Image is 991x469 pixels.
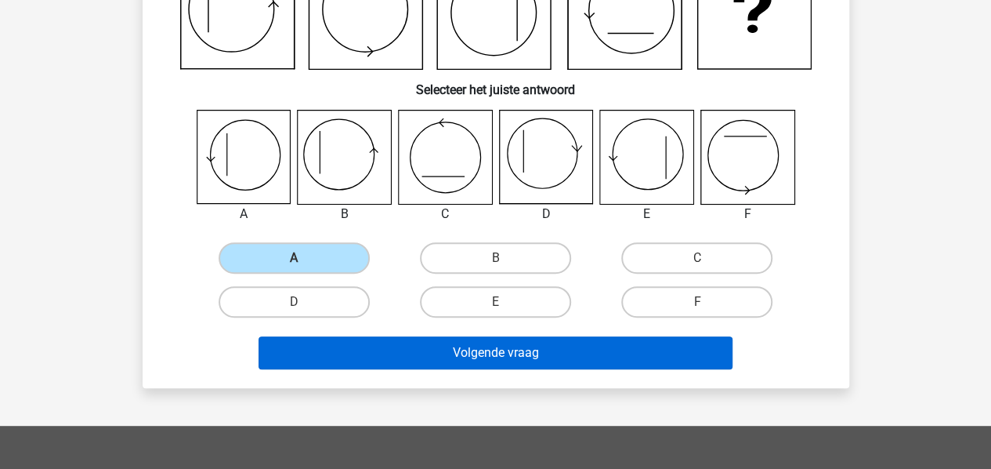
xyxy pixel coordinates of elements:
[621,286,772,318] label: F
[420,286,571,318] label: E
[420,242,571,274] label: B
[259,336,732,369] button: Volgende vraag
[689,205,807,224] div: F
[621,242,772,274] label: C
[185,205,303,224] div: A
[219,286,370,318] label: D
[219,242,370,274] label: A
[588,205,706,224] div: E
[386,205,505,224] div: C
[487,205,606,224] div: D
[168,70,824,97] h6: Selecteer het juiste antwoord
[285,205,403,224] div: B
